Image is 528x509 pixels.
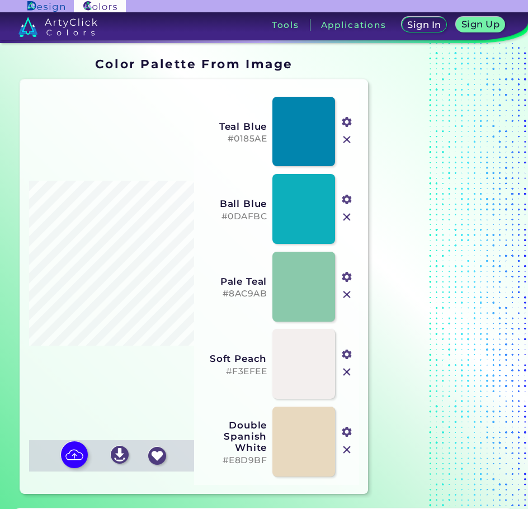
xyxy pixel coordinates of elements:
a: Sign In [403,18,445,32]
img: icon picture [61,441,88,468]
img: ArtyClick Design logo [27,1,65,12]
img: icon_close.svg [340,210,354,224]
img: icon_favourite_white.svg [148,447,166,465]
h1: Color Palette From Image [95,55,293,72]
h3: Applications [321,21,386,29]
h5: #0185AE [200,134,267,144]
img: icon_close.svg [340,365,354,379]
h5: #F3EFEE [200,366,267,377]
img: icon_close.svg [340,442,354,457]
img: icon_close.svg [340,288,354,302]
h5: Sign Up [463,20,498,29]
h5: Sign In [409,21,440,29]
h3: Ball Blue [200,198,267,209]
a: Sign Up [458,18,503,32]
h5: #E8D9BF [200,455,267,466]
img: logo_artyclick_colors_white.svg [18,17,97,37]
img: icon_download_white.svg [111,446,129,464]
h3: Pale Teal [200,276,267,287]
h5: #0DAFBC [200,211,267,222]
h3: Teal Blue [200,121,267,132]
img: icon_close.svg [340,133,354,147]
h3: Double Spanish White [200,420,267,453]
h5: #8AC9AB [200,289,267,299]
h3: Tools [272,21,299,29]
h3: Soft Peach [200,353,267,364]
